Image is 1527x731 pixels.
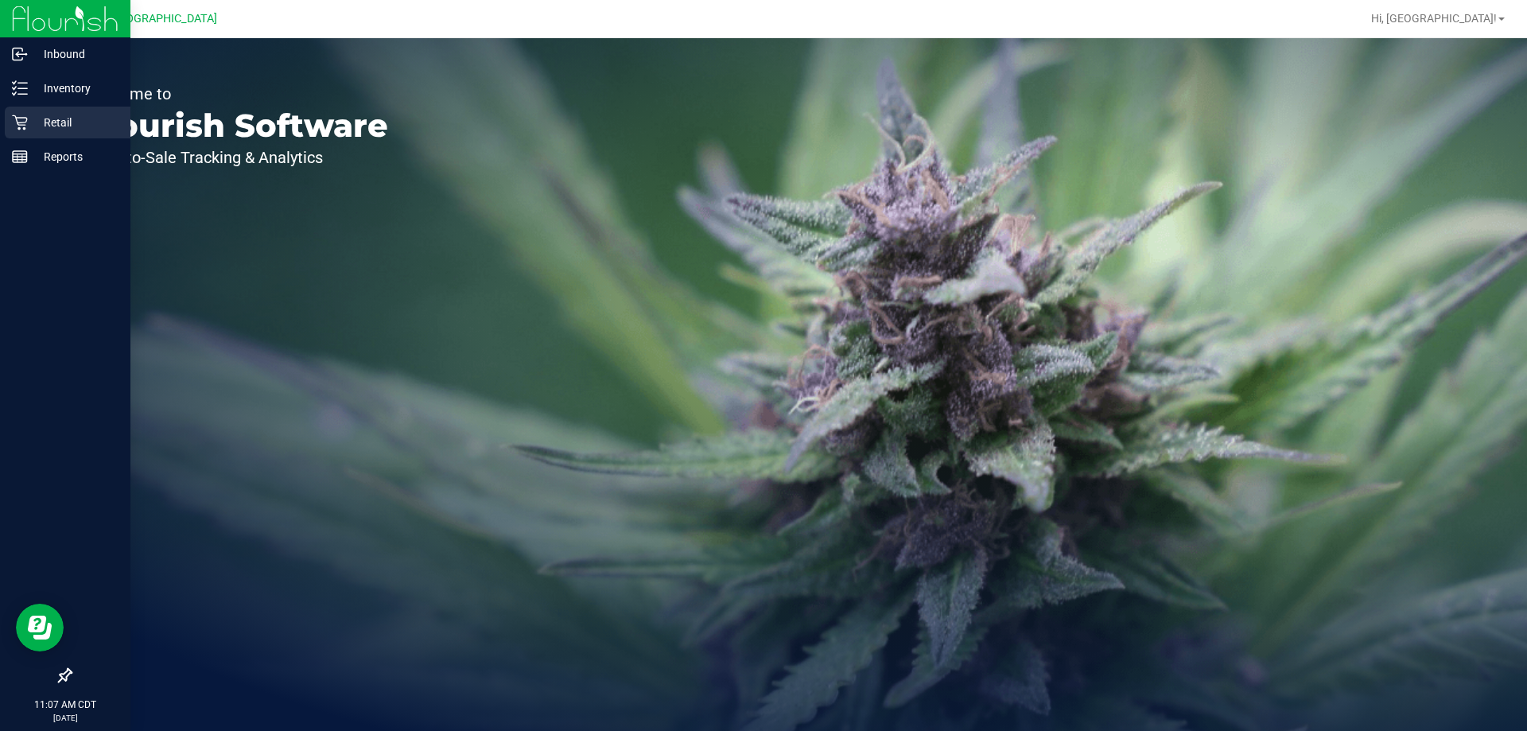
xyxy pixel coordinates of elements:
[28,79,123,98] p: Inventory
[28,113,123,132] p: Retail
[12,149,28,165] inline-svg: Reports
[12,115,28,130] inline-svg: Retail
[1371,12,1497,25] span: Hi, [GEOGRAPHIC_DATA]!
[86,150,388,165] p: Seed-to-Sale Tracking & Analytics
[7,712,123,724] p: [DATE]
[12,46,28,62] inline-svg: Inbound
[12,80,28,96] inline-svg: Inventory
[16,604,64,651] iframe: Resource center
[86,86,388,102] p: Welcome to
[28,45,123,64] p: Inbound
[108,12,217,25] span: [GEOGRAPHIC_DATA]
[86,110,388,142] p: Flourish Software
[28,147,123,166] p: Reports
[7,698,123,712] p: 11:07 AM CDT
